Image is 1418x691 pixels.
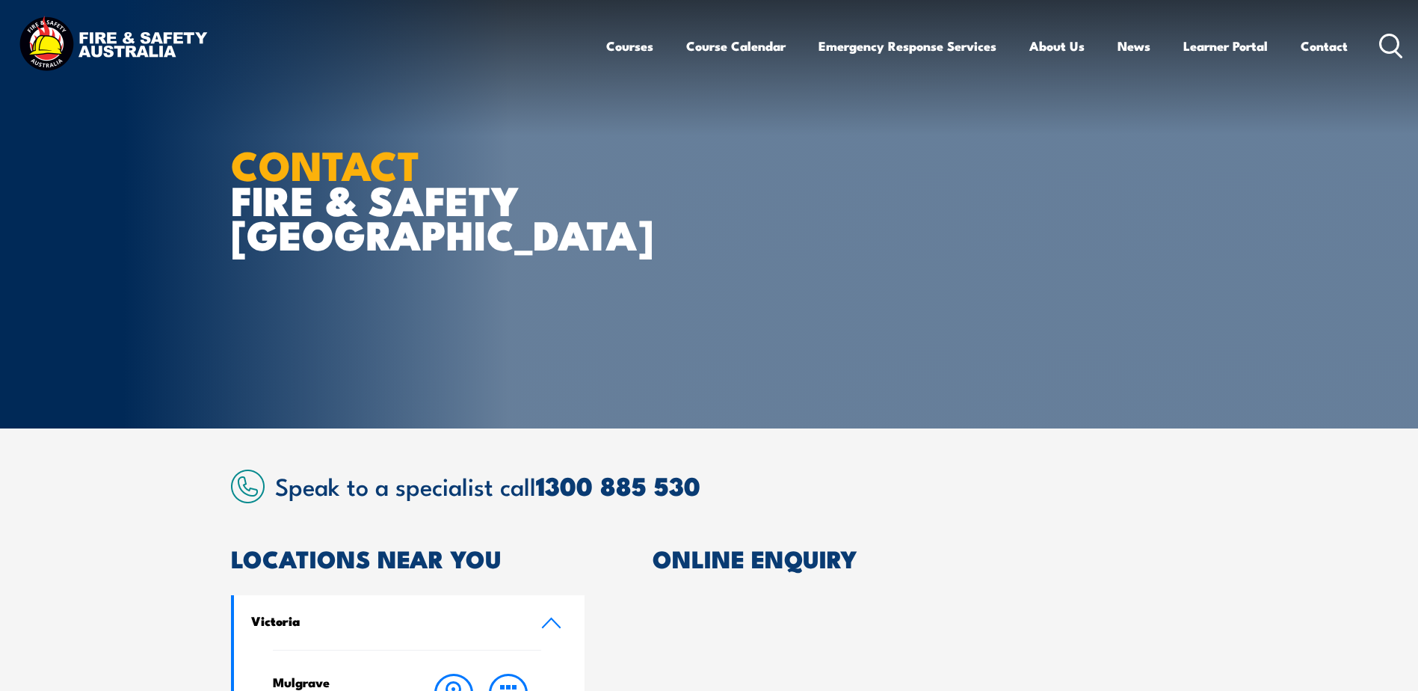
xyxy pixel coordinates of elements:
a: Learner Portal [1183,26,1268,66]
a: Course Calendar [686,26,786,66]
a: Courses [606,26,653,66]
strong: CONTACT [231,132,420,194]
h1: FIRE & SAFETY [GEOGRAPHIC_DATA] [231,147,600,251]
a: 1300 885 530 [536,465,700,505]
h4: Victoria [251,612,519,629]
a: Victoria [234,595,585,650]
h2: Speak to a specialist call [275,472,1188,499]
a: News [1118,26,1150,66]
h4: Mulgrave [273,674,398,690]
a: Contact [1301,26,1348,66]
h2: LOCATIONS NEAR YOU [231,547,585,568]
h2: ONLINE ENQUIRY [653,547,1188,568]
a: About Us [1029,26,1085,66]
a: Emergency Response Services [819,26,996,66]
